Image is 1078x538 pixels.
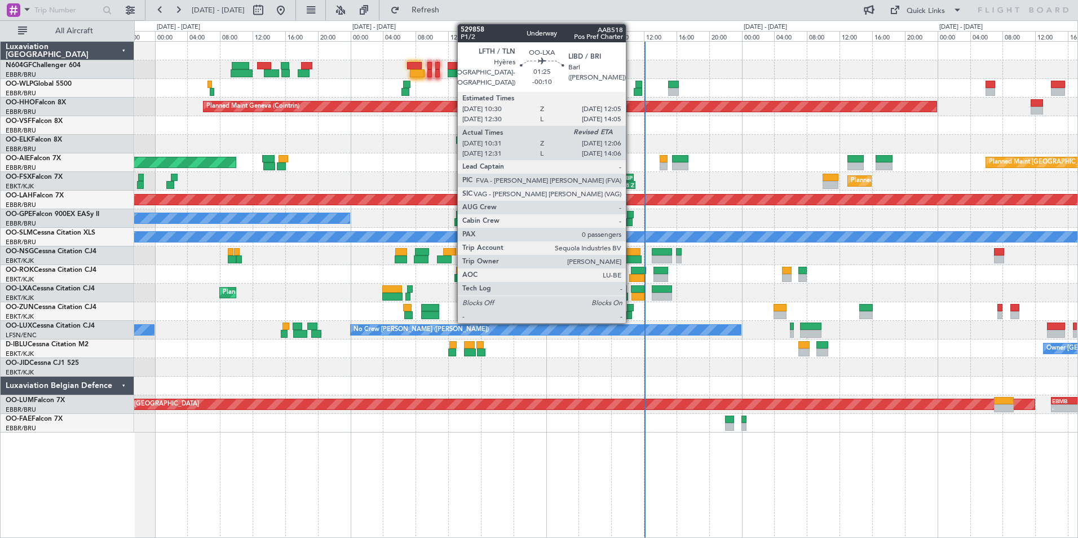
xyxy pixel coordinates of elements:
a: EBBR/BRU [6,89,36,98]
div: 08:00 [416,31,448,41]
div: 20:00 [514,31,546,41]
div: 16:00 [872,31,905,41]
span: All Aircraft [29,27,119,35]
div: 00:00 [155,31,188,41]
span: OO-LAH [6,192,33,199]
div: 08:00 [611,31,644,41]
div: [DATE] - [DATE] [744,23,787,32]
span: OO-ELK [6,136,31,143]
a: EBBR/BRU [6,70,36,79]
div: 00:00 [351,31,383,41]
div: 12:00 [448,31,481,41]
div: Quick Links [907,6,945,17]
a: D-IBLUCessna Citation M2 [6,341,89,348]
input: Trip Number [34,2,99,19]
div: 16:00 [481,31,514,41]
button: Refresh [385,1,453,19]
div: 04:00 [383,31,416,41]
div: 20:00 [318,31,351,41]
a: EBKT/KJK [6,312,34,321]
span: OO-NSG [6,248,34,255]
div: [DATE] - [DATE] [548,23,591,32]
span: OO-VSF [6,118,32,125]
a: OO-HHOFalcon 8X [6,99,66,106]
span: OO-ZUN [6,304,34,311]
button: Quick Links [884,1,967,19]
a: N604GFChallenger 604 [6,62,81,69]
div: Planned Maint Geneva (Cointrin) [206,98,299,115]
div: [DATE] - [DATE] [157,23,200,32]
span: OO-ROK [6,267,34,274]
div: 04:00 [970,31,1003,41]
div: 08:00 [220,31,253,41]
a: OO-GPEFalcon 900EX EASy II [6,211,99,218]
span: OO-LUM [6,397,34,404]
div: 20:00 [122,31,155,41]
span: OO-GPE [6,211,32,218]
a: OO-WLPGlobal 5500 [6,81,72,87]
div: 10:58 Z [602,182,634,188]
span: OO-FSX [6,174,32,180]
span: OO-FAE [6,416,32,422]
a: EBBR/BRU [6,219,36,228]
span: OO-WLP [6,81,33,87]
div: 12:00 [840,31,872,41]
div: 16:00 [677,31,709,41]
a: OO-LAHFalcon 7X [6,192,64,199]
span: [DATE] - [DATE] [192,5,245,15]
span: OO-HHO [6,99,35,106]
span: OO-AIE [6,155,30,162]
a: OO-VSFFalcon 8X [6,118,63,125]
div: Planned Maint Kortrijk-[GEOGRAPHIC_DATA] [851,173,982,189]
div: 00:00 [938,31,970,41]
span: D-IBLU [6,341,28,348]
div: 02:49 Z [569,182,602,188]
a: OO-LUMFalcon 7X [6,397,65,404]
a: EBBR/BRU [6,238,36,246]
a: EBKT/KJK [6,257,34,265]
div: 20:00 [905,31,938,41]
div: 08:00 [807,31,840,41]
div: 04:00 [187,31,220,41]
a: OO-FAEFalcon 7X [6,416,63,422]
a: EBBR/BRU [6,405,36,414]
div: 00:00 [742,31,775,41]
div: [DATE] - [DATE] [352,23,396,32]
div: Planned Maint Kortrijk-[GEOGRAPHIC_DATA] [223,284,354,301]
a: EBKT/KJK [6,182,34,191]
div: 04:00 [774,31,807,41]
a: OO-JIDCessna CJ1 525 [6,360,79,367]
div: 12:00 [644,31,677,41]
a: OO-SLMCessna Citation XLS [6,230,95,236]
a: EBKT/KJK [6,294,34,302]
div: 00:00 [546,31,579,41]
div: 16:00 [285,31,318,41]
a: OO-ZUNCessna Citation CJ4 [6,304,96,311]
a: EBBR/BRU [6,164,36,172]
span: OO-SLM [6,230,33,236]
span: Refresh [402,6,449,14]
div: No Crew [PERSON_NAME] ([PERSON_NAME]) [354,321,489,338]
div: 20:00 [709,31,742,41]
a: EBKT/KJK [6,350,34,358]
span: OO-LUX [6,323,32,329]
a: EBKT/KJK [6,368,34,377]
span: OO-LXA [6,285,32,292]
a: OO-LXACessna Citation CJ4 [6,285,95,292]
a: OO-FSXFalcon 7X [6,174,63,180]
a: OO-NSGCessna Citation CJ4 [6,248,96,255]
div: KTEB [569,174,600,181]
a: OO-ELKFalcon 8X [6,136,62,143]
div: 08:00 [1002,31,1035,41]
div: 04:00 [578,31,611,41]
a: EBBR/BRU [6,424,36,433]
a: EBBR/BRU [6,201,36,209]
span: N604GF [6,62,32,69]
a: EBBR/BRU [6,126,36,135]
div: [DATE] - [DATE] [939,23,983,32]
a: OO-ROKCessna Citation CJ4 [6,267,96,274]
span: OO-JID [6,360,29,367]
a: EBBR/BRU [6,145,36,153]
div: 12:00 [253,31,285,41]
a: OO-AIEFalcon 7X [6,155,61,162]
